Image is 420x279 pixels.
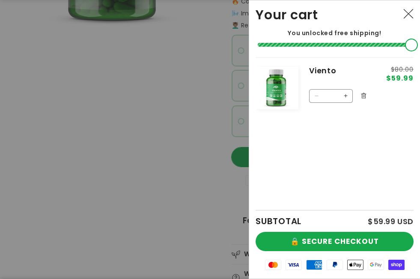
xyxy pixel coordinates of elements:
[399,5,418,24] button: Close
[323,89,339,103] input: Quantity for Viento
[256,7,318,23] h2: Your cart
[309,66,375,76] a: Viento
[256,217,301,225] h2: SUBTOTAL
[357,89,370,102] button: Remove Viento
[256,29,414,37] p: You unlocked free shipping!
[386,75,414,82] span: $59.99
[256,232,414,251] button: 🔒 SECURE CHECKOUT
[386,66,414,72] s: $80.00
[368,218,414,225] p: $59.99 USD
